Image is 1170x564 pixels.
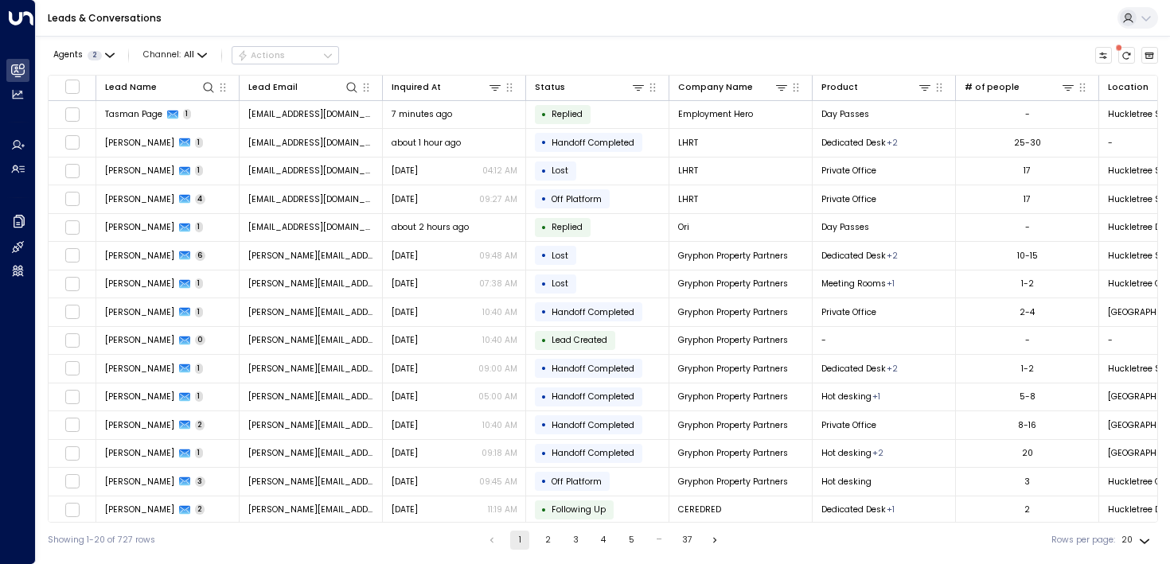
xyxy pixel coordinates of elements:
div: - [1025,334,1030,346]
div: # of people [965,80,1020,95]
span: 2 [195,504,205,515]
span: hello@flux-hq.com [248,193,374,205]
div: 10-15 [1017,250,1038,262]
span: Handoff Completed [552,306,634,318]
span: Huckletree D2 [1108,221,1166,233]
div: • [541,189,547,209]
span: Sep 16, 2025 [392,391,418,403]
div: 20 [1022,447,1033,459]
div: Actions [237,50,286,61]
span: Laura Hogg [105,165,174,177]
span: 2 [88,51,102,60]
span: Andrew McCallum [105,419,174,431]
button: Actions [232,46,339,65]
div: Inquired At [392,80,441,95]
span: Off Platform [552,476,602,488]
span: Andrew McCallum [105,278,174,290]
span: 0 [195,335,206,345]
button: Customize [1095,47,1113,64]
div: Meeting Rooms,Private Office [872,447,883,459]
div: Location [1108,80,1149,95]
span: Sep 24, 2025 [392,306,418,318]
div: • [541,443,547,464]
span: Sep 24, 2025 [392,334,418,346]
div: Showing 1-20 of 727 rows [48,534,155,546]
span: Gryphon Property Partners [678,447,788,459]
span: Replied [552,221,583,233]
p: 09:48 AM [479,250,517,262]
span: Day Passes [821,221,869,233]
span: hello@flux-hq.com [248,137,374,149]
span: Channel: [138,47,212,64]
nav: pagination navigation [482,531,725,550]
span: Andrew McCallum [105,476,174,488]
div: • [541,358,547,379]
div: 2-4 [1020,306,1035,318]
div: Button group with a nested menu [232,46,339,65]
span: Sep 15, 2025 [392,165,418,177]
span: 2 [195,420,205,430]
span: Lost [552,250,568,262]
span: Hot desking [821,476,872,488]
span: Toggle select row [64,445,80,461]
span: Toggle select row [64,192,80,207]
button: Archived Leads [1141,47,1159,64]
span: andrew@gryphon.uk.com [248,278,374,290]
p: 10:40 AM [482,306,517,318]
span: Andrew McCallum [105,363,174,375]
span: 4 [195,194,206,204]
span: Dedicated Desk [821,137,886,149]
p: 10:40 AM [482,334,517,346]
span: Lost [552,278,568,290]
div: • [541,161,547,181]
span: Sep 05, 2025 [392,447,418,459]
div: Lead Email [248,80,298,95]
div: Meeting Rooms,Private Office [887,137,898,149]
span: tasmanpage@gmail.com [248,108,374,120]
span: Hot desking [821,447,872,459]
span: Handoff Completed [552,447,634,459]
span: Laura Hogg [105,193,174,205]
span: Meeting Rooms [821,278,886,290]
span: LHRT [678,165,698,177]
span: Dedicated Desk [821,504,886,515]
span: andrew@gryphon.uk.com [248,363,374,375]
span: Toggle select row [64,389,80,404]
div: Private Office [872,391,880,403]
div: Hot desking,Private Office [887,250,898,262]
span: Huckletree D2 [1108,504,1166,515]
span: Following Up [552,504,606,515]
span: Tasman Page [105,108,162,120]
button: Go to page 5 [622,531,641,550]
div: Product [821,80,933,95]
span: Lost [552,165,568,177]
button: Channel:All [138,47,212,64]
div: • [541,217,547,238]
div: 1-2 [1021,363,1034,375]
span: Sep 22, 2025 [392,363,418,375]
span: Hot desking [821,391,872,403]
span: andrew@gryphon.uk.com [248,250,374,262]
span: Andrew McCallum [105,391,174,403]
span: Toggle select row [64,276,80,291]
div: • [541,330,547,351]
p: 09:45 AM [479,476,517,488]
span: Handoff Completed [552,363,634,375]
div: Hot desking,Private Office [887,363,898,375]
span: Toggle select row [64,474,80,489]
span: Handoff Completed [552,137,634,149]
span: Toggle select row [64,163,80,178]
span: Gryphon Property Partners [678,391,788,403]
div: Lead Email [248,80,360,95]
p: 05:00 AM [478,391,517,403]
div: • [541,245,547,266]
span: Ori [678,221,689,233]
div: 25-30 [1014,137,1041,149]
span: Toggle select row [64,502,80,517]
div: • [541,414,547,435]
span: Toggle select row [64,305,80,320]
div: - [1025,108,1030,120]
button: Go to page 3 [566,531,585,550]
span: Alice Kozoriz [105,504,174,515]
span: Dedicated Desk [821,250,886,262]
